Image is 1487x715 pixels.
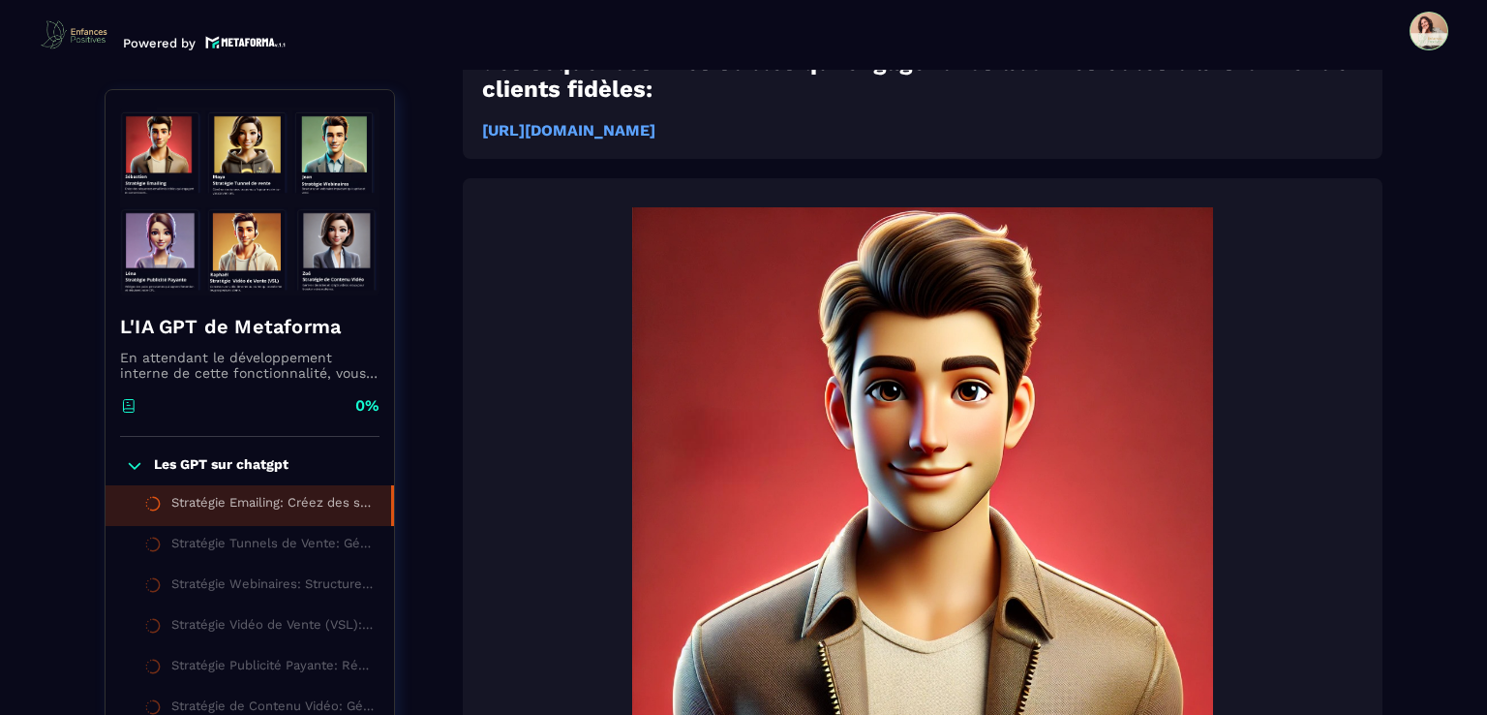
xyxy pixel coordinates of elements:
img: banner [120,105,379,298]
p: Les GPT sur chatgpt [154,456,288,476]
img: logo-branding [39,19,108,50]
p: En attendant le développement interne de cette fonctionnalité, vous pouvez déjà l’utiliser avec C... [120,350,379,381]
div: Stratégie Webinaires: Structurez un webinaire impactant qui captive et vend [171,576,375,598]
img: logo [205,34,287,50]
div: Stratégie Emailing: Créez des séquences email irrésistibles qui engagent et convertissent. [171,495,372,516]
a: [URL][DOMAIN_NAME] [482,121,655,140]
h4: L'IA GPT de Metaforma [120,313,379,340]
div: Stratégie Tunnels de Vente: Générez des textes ultra persuasifs pour maximiser vos conversions [171,536,375,557]
div: Stratégie Vidéo de Vente (VSL): Concevez une vidéo de vente puissante qui transforme les prospect... [171,617,375,638]
div: Stratégie Publicité Payante: Rédigez des pubs percutantes qui captent l’attention et réduisent vo... [171,658,375,679]
p: 0% [355,395,379,417]
p: Powered by [123,36,196,50]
